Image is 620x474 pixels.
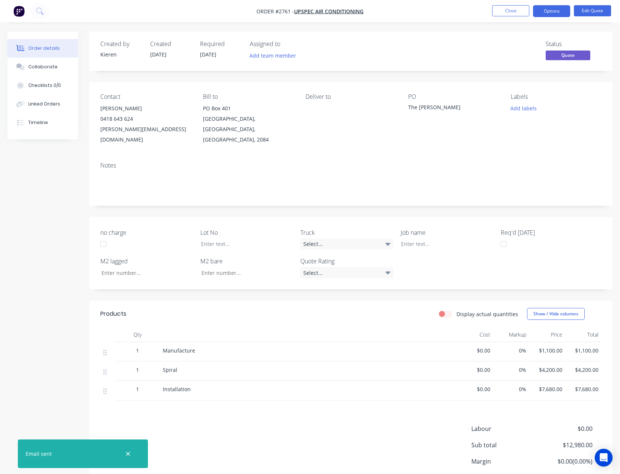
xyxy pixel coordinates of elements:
div: Price [529,327,565,342]
div: Qty [115,327,160,342]
div: Created by [100,40,141,48]
span: Installation [163,386,191,393]
button: Add team member [250,51,300,61]
span: $1,100.00 [568,347,598,354]
span: $4,200.00 [532,366,562,374]
div: [PERSON_NAME][EMAIL_ADDRESS][DOMAIN_NAME] [100,124,191,145]
button: Timeline [7,113,78,132]
button: Order details [7,39,78,58]
label: no charge [100,228,193,237]
div: Assigned to [250,40,324,48]
div: PO Box 401[GEOGRAPHIC_DATA], [GEOGRAPHIC_DATA], [GEOGRAPHIC_DATA], 2084 [203,103,294,145]
div: Kieren [100,51,141,58]
label: Display actual quantities [456,310,518,318]
div: Select... [300,238,393,250]
div: Cost [457,327,493,342]
span: Spiral [163,366,177,373]
span: $0.00 [460,347,490,354]
div: Email sent [26,450,52,458]
span: $4,200.00 [568,366,598,374]
button: Quote [546,51,590,62]
span: Order #2761 - [256,8,294,15]
div: Required [200,40,241,48]
span: $1,100.00 [532,347,562,354]
div: Linked Orders [28,101,60,107]
span: 1 [136,385,139,393]
label: M2 bare [200,257,293,266]
button: Linked Orders [7,95,78,113]
button: Checklists 0/0 [7,76,78,95]
div: PO Box 401 [203,103,294,114]
span: 1 [136,347,139,354]
div: 0418 643 624 [100,114,191,124]
img: Factory [13,6,25,17]
span: 1 [136,366,139,374]
div: Checklists 0/0 [28,82,61,89]
div: Products [100,309,126,318]
div: Markup [493,327,529,342]
label: Lot No [200,228,293,237]
a: Upspec Air Conditioning [294,8,364,15]
div: Deliver to [306,93,396,100]
label: Req'd [DATE] [501,228,594,237]
span: 0% [496,347,526,354]
button: Close [492,5,529,16]
span: 0% [496,385,526,393]
span: $7,680.00 [568,385,598,393]
div: [GEOGRAPHIC_DATA], [GEOGRAPHIC_DATA], [GEOGRAPHIC_DATA], 2084 [203,114,294,145]
span: $0.00 [460,366,490,374]
span: Manufacture [163,347,195,354]
div: Status [546,40,601,48]
span: Sub total [471,441,537,449]
div: Created [150,40,191,48]
span: $0.00 [460,385,490,393]
div: Collaborate [28,64,58,70]
div: Contact [100,93,191,100]
button: Add team member [246,51,300,61]
span: Margin [471,457,537,466]
span: $0.00 ( 0.00 %) [537,457,592,466]
div: Total [565,327,601,342]
div: [PERSON_NAME]0418 643 624[PERSON_NAME][EMAIL_ADDRESS][DOMAIN_NAME] [100,103,191,145]
span: $7,680.00 [532,385,562,393]
label: M2 lagged [100,257,193,266]
span: $12,980.00 [537,441,592,449]
div: Order details [28,45,60,52]
div: Select... [300,267,393,278]
span: [DATE] [200,51,216,58]
div: Notes [100,162,601,169]
span: Quote [546,51,590,60]
div: PO [408,93,499,100]
div: Bill to [203,93,294,100]
label: Quote Rating [300,257,393,266]
input: Enter number... [95,267,193,278]
span: Labour [471,424,537,433]
button: Options [533,5,570,17]
div: Labels [511,93,601,100]
div: Open Intercom Messenger [595,449,613,467]
label: Job name [401,228,494,237]
div: [PERSON_NAME] [100,103,191,114]
div: Timeline [28,119,48,126]
input: Enter number... [195,267,293,278]
button: Add labels [507,103,541,113]
span: $0.00 [537,424,592,433]
label: Truck [300,228,393,237]
button: Collaborate [7,58,78,76]
button: Edit Quote [574,5,611,16]
button: Show / Hide columns [527,308,585,320]
span: 0% [496,366,526,374]
span: [DATE] [150,51,167,58]
div: The [PERSON_NAME] [408,103,499,114]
